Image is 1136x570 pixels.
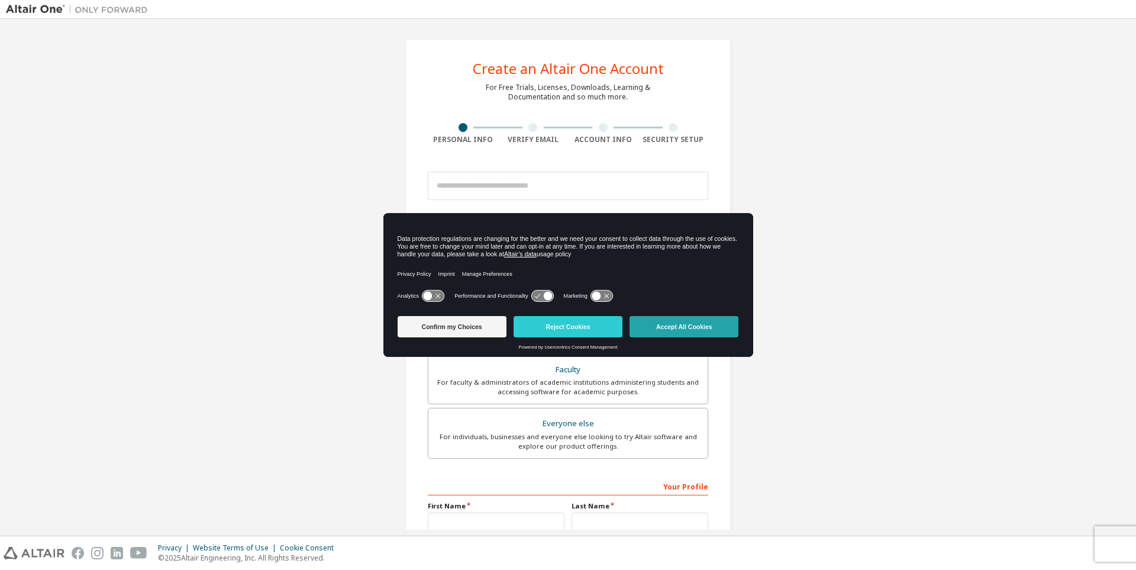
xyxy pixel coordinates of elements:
div: Personal Info [428,135,498,144]
div: Your Profile [428,476,708,495]
div: For individuals, businesses and everyone else looking to try Altair software and explore our prod... [435,432,701,451]
img: Altair One [6,4,154,15]
p: © 2025 Altair Engineering, Inc. All Rights Reserved. [158,553,341,563]
div: For Free Trials, Licenses, Downloads, Learning & Documentation and so much more. [486,83,650,102]
div: Everyone else [435,416,701,432]
div: Verify Email [498,135,569,144]
label: Last Name [572,501,708,511]
label: First Name [428,501,564,511]
div: For faculty & administrators of academic institutions administering students and accessing softwa... [435,378,701,397]
div: Security Setup [638,135,709,144]
img: facebook.svg [72,547,84,559]
img: youtube.svg [130,547,147,559]
div: Create an Altair One Account [473,62,664,76]
img: instagram.svg [91,547,104,559]
div: Website Terms of Use [193,543,280,553]
img: altair_logo.svg [4,547,64,559]
div: Account Info [568,135,638,144]
img: linkedin.svg [111,547,123,559]
div: Privacy [158,543,193,553]
div: Faculty [435,362,701,378]
div: Cookie Consent [280,543,341,553]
